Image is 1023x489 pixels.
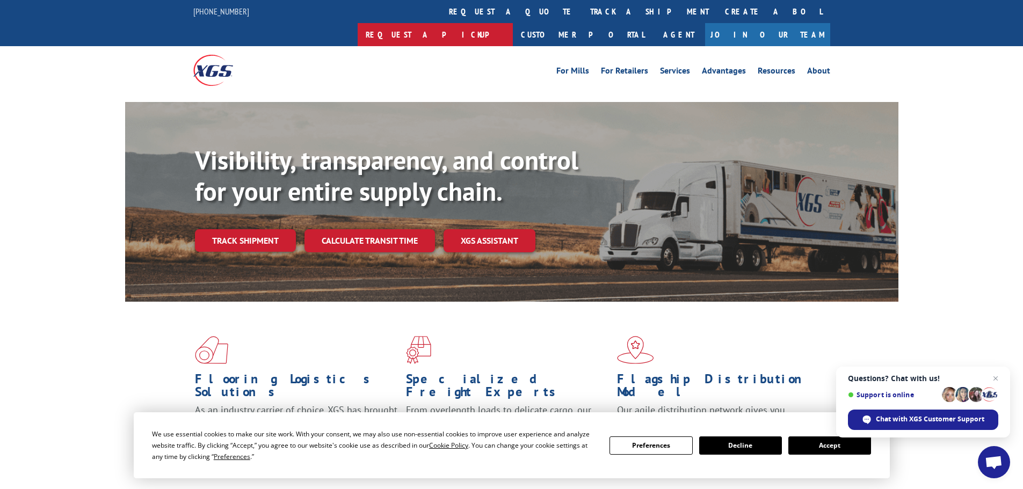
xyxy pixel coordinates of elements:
[406,336,431,364] img: xgs-icon-focused-on-flooring-red
[406,404,609,451] p: From overlength loads to delicate cargo, our experienced staff knows the best way to move your fr...
[152,428,597,462] div: We use essential cookies to make our site work. With your consent, we may also use non-essential ...
[358,23,513,46] a: Request a pickup
[978,446,1010,478] div: Open chat
[788,436,871,455] button: Accept
[660,67,690,78] a: Services
[195,336,228,364] img: xgs-icon-total-supply-chain-intelligence-red
[304,229,435,252] a: Calculate transit time
[652,23,705,46] a: Agent
[705,23,830,46] a: Join Our Team
[807,67,830,78] a: About
[848,374,998,383] span: Questions? Chat with us!
[134,412,890,478] div: Cookie Consent Prompt
[617,404,815,429] span: Our agile distribution network gives you nationwide inventory management on demand.
[429,441,468,450] span: Cookie Policy
[617,336,654,364] img: xgs-icon-flagship-distribution-model-red
[193,6,249,17] a: [PHONE_NUMBER]
[556,67,589,78] a: For Mills
[876,414,984,424] span: Chat with XGS Customer Support
[758,67,795,78] a: Resources
[195,404,397,442] span: As an industry carrier of choice, XGS has brought innovation and dedication to flooring logistics...
[702,67,746,78] a: Advantages
[195,229,296,252] a: Track shipment
[848,391,938,399] span: Support is online
[989,372,1002,385] span: Close chat
[513,23,652,46] a: Customer Portal
[444,229,535,252] a: XGS ASSISTANT
[406,373,609,404] h1: Specialized Freight Experts
[195,143,578,208] b: Visibility, transparency, and control for your entire supply chain.
[601,67,648,78] a: For Retailers
[610,436,692,455] button: Preferences
[214,452,250,461] span: Preferences
[699,436,782,455] button: Decline
[195,373,398,404] h1: Flooring Logistics Solutions
[848,410,998,430] div: Chat with XGS Customer Support
[617,373,820,404] h1: Flagship Distribution Model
